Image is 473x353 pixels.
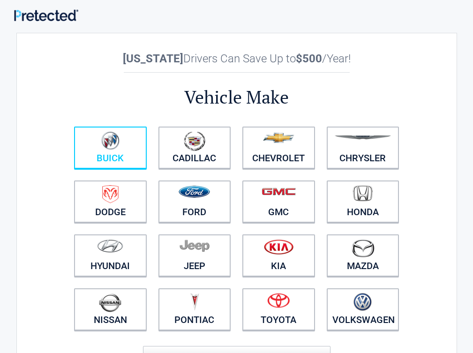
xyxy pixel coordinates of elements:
[99,293,121,312] img: nissan
[74,234,147,277] a: Hyundai
[158,127,231,169] a: Cadillac
[158,180,231,223] a: Ford
[97,239,123,253] img: hyundai
[263,133,294,143] img: chevrolet
[179,186,210,198] img: ford
[242,127,315,169] a: Chevrolet
[74,288,147,330] a: Nissan
[180,239,210,252] img: jeep
[101,131,120,150] img: buick
[74,180,147,223] a: Dodge
[123,52,183,65] b: [US_STATE]
[353,293,372,311] img: volkswagen
[353,185,373,202] img: honda
[14,9,78,21] img: Main Logo
[68,52,405,65] h2: Drivers Can Save Up to /Year
[327,288,399,330] a: Volkswagen
[334,135,391,140] img: chrysler
[158,234,231,277] a: Jeep
[267,293,290,308] img: toyota
[242,180,315,223] a: GMC
[296,52,322,65] b: $500
[264,239,293,255] img: kia
[158,288,231,330] a: Pontiac
[242,288,315,330] a: Toyota
[327,127,399,169] a: Chrysler
[351,239,375,257] img: mazda
[184,131,205,151] img: cadillac
[74,127,147,169] a: Buick
[190,293,199,311] img: pontiac
[262,188,296,195] img: gmc
[327,180,399,223] a: Honda
[327,234,399,277] a: Mazda
[68,85,405,109] h2: Vehicle Make
[242,234,315,277] a: Kia
[102,185,119,203] img: dodge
